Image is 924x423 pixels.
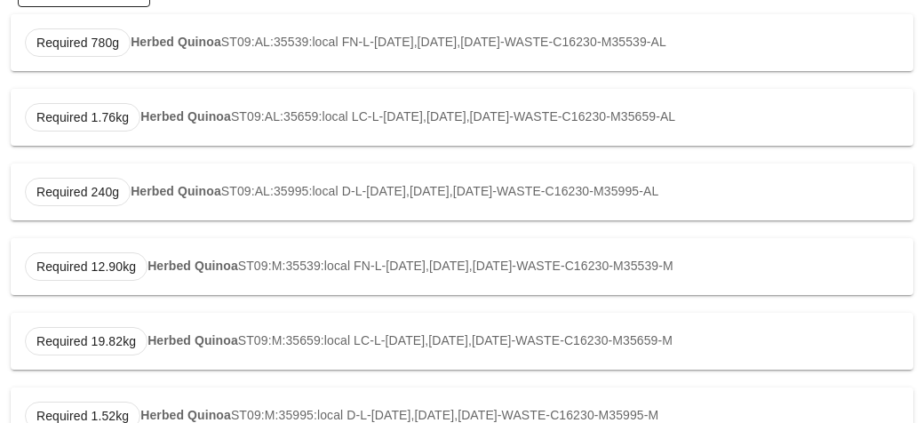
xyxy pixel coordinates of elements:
[36,179,119,205] span: Required 240g
[11,164,913,220] div: ST09:AL:35995:local D-L-[DATE],[DATE],[DATE]-WASTE-C16230-M35995-AL
[11,14,913,71] div: ST09:AL:35539:local FN-L-[DATE],[DATE],[DATE]-WASTE-C16230-M35539-AL
[11,89,913,146] div: ST09:AL:35659:local LC-L-[DATE],[DATE],[DATE]-WASTE-C16230-M35659-AL
[36,253,136,280] span: Required 12.90kg
[140,109,231,124] strong: Herbed Quinoa
[140,408,231,422] strong: Herbed Quinoa
[36,104,129,131] span: Required 1.76kg
[36,328,136,355] span: Required 19.82kg
[36,29,119,56] span: Required 780g
[147,333,238,347] strong: Herbed Quinoa
[147,259,238,273] strong: Herbed Quinoa
[11,313,913,370] div: ST09:M:35659:local LC-L-[DATE],[DATE],[DATE]-WASTE-C16230-M35659-M
[11,238,913,295] div: ST09:M:35539:local FN-L-[DATE],[DATE],[DATE]-WASTE-C16230-M35539-M
[131,35,221,49] strong: Herbed Quinoa
[131,184,221,198] strong: Herbed Quinoa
